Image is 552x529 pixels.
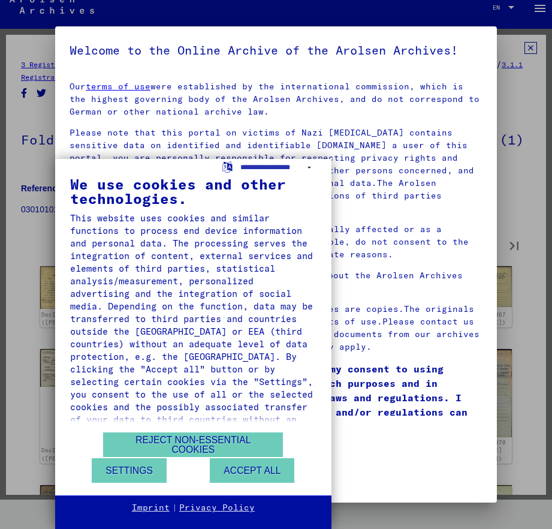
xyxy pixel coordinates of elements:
[92,458,167,483] button: Settings
[103,432,283,457] button: Reject non-essential cookies
[70,177,316,206] div: We use cookies and other technologies.
[70,212,316,438] div: This website uses cookies and similar functions to process end device information and personal da...
[132,502,170,514] a: Imprint
[210,458,294,483] button: Accept all
[179,502,255,514] a: Privacy Policy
